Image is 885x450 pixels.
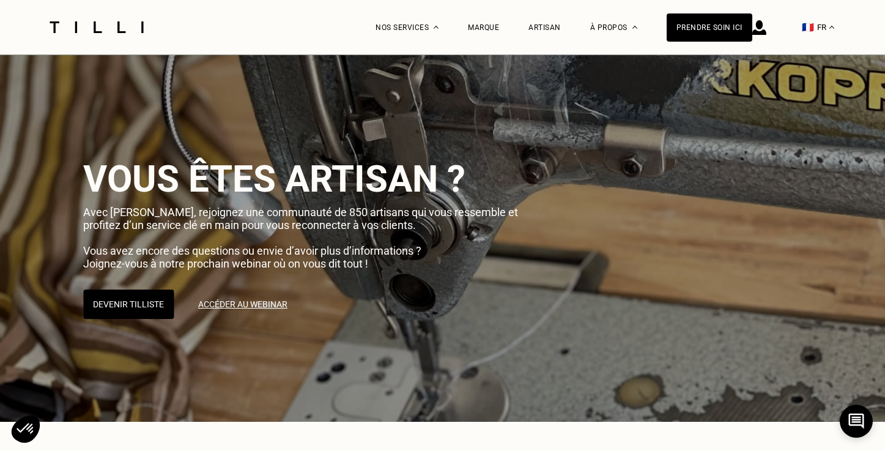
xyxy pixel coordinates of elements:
a: Accéder au webinar [188,290,297,319]
a: Marque [468,23,499,32]
img: Menu déroulant [434,26,439,29]
img: Logo du service de couturière Tilli [45,21,148,33]
img: icône connexion [752,20,766,35]
button: Devenir Tilliste [83,290,174,319]
span: Vous avez encore des questions ou envie d’avoir plus d’informations ? [83,244,421,257]
a: Prendre soin ici [667,13,752,42]
span: Joignez-vous à notre prochain webinar où on vous dit tout ! [83,257,368,270]
img: menu déroulant [829,26,834,29]
span: Avec [PERSON_NAME], rejoignez une communauté de 850 artisans qui vous ressemble et profitez d’un ... [83,206,518,231]
span: Vous êtes artisan ? [83,157,465,201]
a: Artisan [528,23,561,32]
img: Menu déroulant à propos [632,26,637,29]
span: 🇫🇷 [802,21,814,33]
